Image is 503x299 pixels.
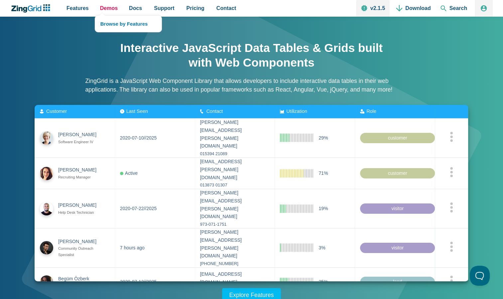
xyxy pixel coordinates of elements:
div: [PERSON_NAME][EMAIL_ADDRESS][PERSON_NAME][DOMAIN_NAME] [200,189,270,221]
div: Begüm Özberk [58,275,102,283]
div: [EMAIL_ADDRESS][PERSON_NAME][DOMAIN_NAME] [200,158,270,181]
div: 2020-07-12//2025 [120,278,157,286]
div: [PERSON_NAME] [58,166,102,174]
h1: Interactive JavaScript Data Tables & Grids built with Web Components [119,41,385,70]
div: 7 hours ago [120,244,145,252]
div: [PERSON_NAME] [58,237,102,245]
div: Software Engineer IV [58,139,102,145]
div: 973-071-1751 [200,221,270,228]
div: Community Outreach Specialist [58,245,102,258]
span: Features [66,4,89,13]
iframe: Help Scout Beacon - Open [470,266,490,286]
div: [EMAIL_ADDRESS][DOMAIN_NAME] [200,270,270,286]
span: Role [367,109,377,114]
span: 3% [319,244,325,252]
span: Contact [216,4,236,13]
span: Customer [46,109,67,114]
span: 29% [319,134,328,142]
div: customer [360,133,435,143]
span: 19% [319,204,328,212]
p: ZingGrid is a JavaScript Web Component Library that allows developers to include interactive data... [85,77,418,94]
span: Docs [129,4,142,13]
div: visitor [360,242,435,253]
div: Help Desk Technician [58,209,102,216]
div: Active [120,169,138,177]
div: visitor [360,203,435,214]
a: Browse by Features [95,16,162,32]
div: [PERSON_NAME][EMAIL_ADDRESS][PERSON_NAME][DOMAIN_NAME] [200,228,270,260]
div: 013873 01307 [200,181,270,189]
div: customer [360,168,435,178]
span: Demos [100,4,118,13]
div: lead [360,277,435,287]
a: ZingChart Logo. Click to return to the homepage [11,4,54,13]
span: Contact [206,109,223,114]
div: Recruiting Manager [58,174,102,180]
span: Utilization [287,109,307,114]
div: [PERSON_NAME] [58,131,102,139]
div: 015394 21089 [200,150,270,157]
span: Pricing [187,4,204,13]
div: [PERSON_NAME][EMAIL_ADDRESS][PERSON_NAME][DOMAIN_NAME] [200,119,270,150]
div: 2020-07-10//2025 [120,134,157,142]
div: [PHONE_NUMBER] [200,260,270,267]
span: Last Seen [126,109,148,114]
span: 25% [319,278,328,286]
div: [PERSON_NAME] [58,201,102,209]
span: 71% [319,169,328,177]
span: Support [154,4,174,13]
div: 2020-07-22//2025 [120,204,157,212]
